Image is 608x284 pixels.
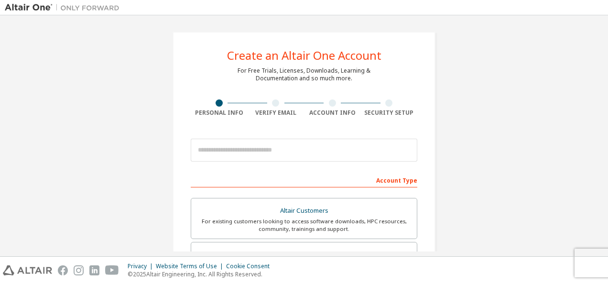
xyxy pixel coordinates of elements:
div: Students [197,248,411,262]
div: For existing customers looking to access software downloads, HPC resources, community, trainings ... [197,218,411,233]
img: facebook.svg [58,265,68,275]
div: For Free Trials, Licenses, Downloads, Learning & Documentation and so much more. [238,67,370,82]
div: Verify Email [248,109,304,117]
div: Website Terms of Use [156,262,226,270]
div: Privacy [128,262,156,270]
div: Create an Altair One Account [227,50,381,61]
div: Security Setup [361,109,418,117]
div: Personal Info [191,109,248,117]
div: Altair Customers [197,204,411,218]
img: altair_logo.svg [3,265,52,275]
img: youtube.svg [105,265,119,275]
img: Altair One [5,3,124,12]
div: Account Info [304,109,361,117]
div: Cookie Consent [226,262,275,270]
img: instagram.svg [74,265,84,275]
img: linkedin.svg [89,265,99,275]
div: Account Type [191,172,417,187]
p: © 2025 Altair Engineering, Inc. All Rights Reserved. [128,270,275,278]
